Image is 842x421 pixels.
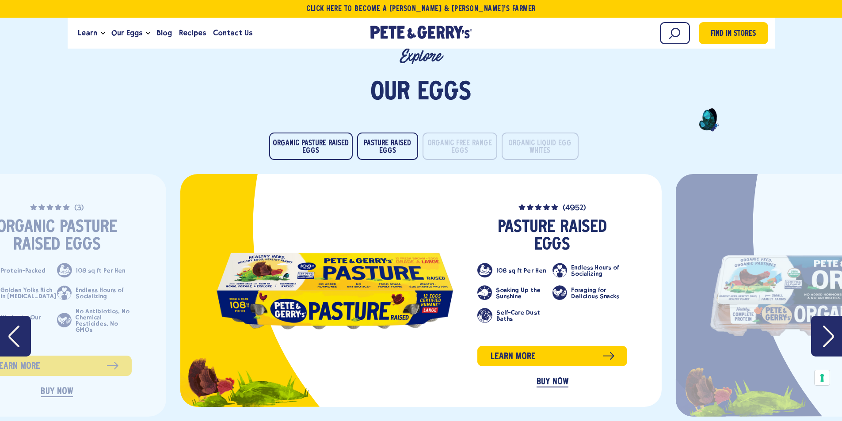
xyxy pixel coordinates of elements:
[74,205,84,212] span: (3)
[269,133,353,160] button: Organic Pasture Raised Eggs
[57,263,132,278] li: 108 sq ft Per Hen
[41,387,72,397] a: BUY NOW
[57,308,132,333] li: No Antibiotics, No Chemical Pesticides, No GMOs
[699,22,768,44] a: Find in Stores
[815,370,830,385] button: Your consent preferences for tracking technologies
[477,308,552,323] li: Self-Care Dust Baths
[552,263,627,278] li: Endless Hours of Socializing
[146,32,150,35] button: Open the dropdown menu for Our Eggs
[370,80,410,106] span: Our
[153,21,175,45] a: Blog
[74,21,101,45] a: Learn
[502,133,579,160] button: Organic Liquid Egg Whites
[179,27,206,38] span: Recipes
[537,377,568,387] a: BUY NOW
[213,27,252,38] span: Contact Us
[563,205,586,212] span: (4952)
[477,263,552,278] li: 108 sq ft Per Hen
[78,27,97,38] span: Learn
[477,202,627,212] a: (4952)
[477,285,552,300] li: Soaking Up the Sunshine
[108,21,146,45] a: Our Eggs
[57,285,132,300] li: Endless Hours of Socializing
[70,47,772,66] h2: Explore
[423,133,497,160] button: Organic Free Range Eggs
[180,174,662,407] div: slide 2 of 4
[660,22,690,44] input: Search
[491,350,536,364] span: Learn more
[711,28,756,40] span: Find in Stores
[357,133,418,160] button: Pasture Raised Eggs
[156,27,172,38] span: Blog
[111,27,142,38] span: Our Eggs
[811,316,842,357] button: Next
[552,285,627,300] li: Foraging for Delicious Snacks
[210,21,256,45] a: Contact Us
[477,219,627,254] h3: Pasture Raised Eggs
[477,346,627,366] a: Learn more
[417,80,471,106] span: Eggs
[175,21,210,45] a: Recipes
[101,32,105,35] button: Open the dropdown menu for Learn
